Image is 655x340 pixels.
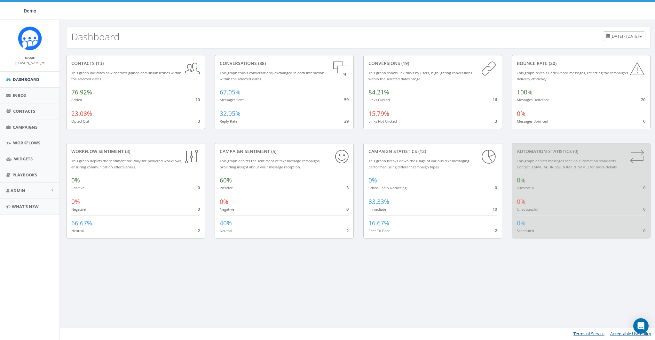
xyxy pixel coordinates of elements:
[12,204,39,209] span: What's New
[517,88,533,96] span: 100%
[368,176,377,184] span: 0%
[220,148,348,155] div: Campaign Sentiment
[517,207,538,212] small: Unsuccessful
[198,206,200,212] span: 0
[493,206,497,212] span: 10
[346,185,349,190] span: 3
[368,148,497,155] div: Campaign Statistics
[344,97,349,102] span: 59
[517,60,645,67] div: Bounce Rate
[12,172,37,178] span: Playbooks
[13,77,39,82] span: Dashboard
[220,198,228,206] span: 0%
[643,228,645,233] span: 0
[517,219,525,227] span: 0%
[11,188,25,193] span: Admin
[368,185,406,190] small: Scheduled & Recurring
[517,158,618,169] small: This graph depicts messages sent via automation standards. Contact [EMAIL_ADDRESS][DOMAIN_NAME] f...
[198,185,200,190] span: 0
[220,219,232,227] span: 40%
[368,70,472,81] small: This graph shows link clicks by users, highlighting conversions within the selected dates range.
[493,97,497,102] span: 16
[517,185,534,190] small: Successful
[368,109,389,118] span: 15.79%
[13,108,35,114] span: Contacts
[71,70,181,81] small: This graph indicates new contacts gained and unsubscribes within the selected dates.
[368,219,389,227] span: 16.67%
[71,119,89,124] small: Opted Out
[71,176,80,184] span: 0%
[346,206,349,212] span: 0
[13,124,37,130] span: Campaigns
[517,70,628,81] small: This graph reveals undelivered messages, reflecting the campaign's delivery efficiency.
[643,206,645,212] span: 0
[517,148,645,155] div: Automation Statistics
[71,158,182,169] small: This graph depicts the sentiment for RallyBot-powered workflows, ensuring communication effective...
[517,119,548,124] small: Messages Bounced
[220,185,233,190] small: Positive
[71,219,92,227] span: 66.67%
[368,207,386,212] small: Immediate
[344,118,349,124] span: 29
[71,228,84,233] small: Neutral
[95,60,104,66] span: (13)
[517,198,525,206] span: 0%
[13,93,27,98] span: Inbox
[417,148,426,154] span: (12)
[368,88,389,96] span: 84.21%
[643,185,645,190] span: 0
[15,60,44,65] a: [PERSON_NAME]
[71,60,200,67] div: contacts
[548,60,556,66] span: (20)
[368,60,497,67] div: conversions
[71,88,92,96] span: 76.92%
[24,8,36,14] span: Demo
[195,97,200,102] span: 10
[71,207,86,212] small: Negative
[71,185,84,190] small: Positive
[220,176,232,184] span: 60%
[220,158,320,169] small: This graph depicts the sentiment of text message campaigns, providing insight about your message ...
[517,97,549,102] small: Messages Delivered
[257,60,266,66] span: (88)
[220,97,244,102] small: Messages Sent
[15,61,44,65] small: [PERSON_NAME]
[71,31,120,42] h2: Dashboard
[198,228,200,233] span: 2
[13,140,40,146] span: Workflows
[124,148,130,154] span: (3)
[517,109,525,118] span: 0%
[368,158,469,169] small: This graph breaks down the usage of various text messaging performed using different campaign types.
[14,156,33,162] span: Widgets
[368,119,397,124] small: Links Not Clicked
[641,97,645,102] span: 20
[517,228,534,233] small: Scheduled
[220,88,241,96] span: 67.05%
[573,331,604,336] a: Terms of Service
[643,118,645,124] span: 0
[346,228,349,233] span: 2
[198,118,200,124] span: 3
[517,176,525,184] span: 0%
[220,60,348,67] div: conversations
[270,148,276,154] span: (5)
[400,60,409,66] span: (19)
[611,33,639,39] span: [DATE] - [DATE]
[71,109,92,118] span: 23.08%
[220,228,232,233] small: Neutral
[610,331,651,336] a: Acceptable Use Policy
[220,119,237,124] small: Reply Rate
[495,118,497,124] span: 3
[495,228,497,233] span: 2
[368,198,389,206] span: 83.33%
[71,97,82,102] small: Added
[633,318,649,334] div: Open Intercom Messenger
[572,148,578,154] span: (0)
[71,198,80,206] span: 0%
[71,148,200,155] div: Workflow Sentiment
[368,97,390,102] small: Links Clicked
[220,109,241,118] span: 32.95%
[495,185,497,190] span: 0
[18,26,42,50] img: Icon_1.png
[220,70,324,81] small: This graph tracks conversations, exchanged in each interaction within the selected dates.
